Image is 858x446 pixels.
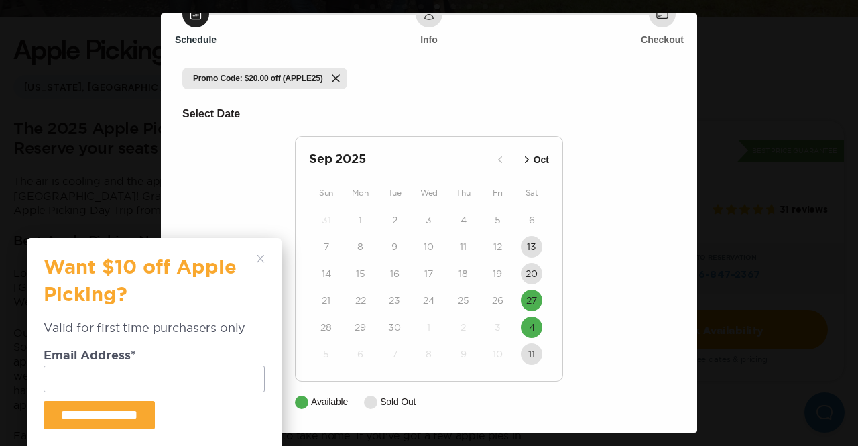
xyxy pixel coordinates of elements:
[309,185,343,201] div: Sun
[461,213,467,227] time: 4
[527,240,536,254] time: 13
[131,350,136,362] span: Required
[377,185,412,201] div: Tue
[521,236,542,258] button: 13
[391,240,397,254] time: 9
[493,347,503,361] time: 10
[487,290,508,311] button: 26
[324,240,329,254] time: 7
[521,317,542,338] button: 4
[420,33,438,46] h6: Info
[384,343,406,365] button: 7
[380,395,416,409] p: Sold Out
[357,347,363,361] time: 6
[526,267,538,280] time: 20
[418,343,440,365] button: 8
[446,185,481,201] div: Thu
[323,347,329,361] time: 5
[418,263,440,284] button: 17
[528,347,535,361] time: 11
[350,317,371,338] button: 29
[388,321,401,334] time: 30
[44,350,265,366] dt: Email Address
[175,33,217,46] h6: Schedule
[350,236,371,258] button: 8
[452,209,474,231] button: 4
[424,267,433,280] time: 17
[343,185,377,201] div: Mon
[487,263,508,284] button: 19
[322,294,330,307] time: 21
[461,321,466,334] time: 2
[418,236,440,258] button: 10
[359,213,362,227] time: 1
[316,263,337,284] button: 14
[529,213,535,227] time: 6
[427,321,430,334] time: 1
[493,267,502,280] time: 19
[309,150,489,169] h2: Sep 2025
[487,209,508,231] button: 5
[356,267,365,280] time: 15
[521,209,542,231] button: 6
[350,263,371,284] button: 15
[452,317,474,338] button: 2
[487,236,508,258] button: 12
[311,395,348,409] p: Available
[350,290,371,311] button: 22
[495,213,501,227] time: 5
[322,213,331,227] time: 31
[492,294,503,307] time: 26
[521,290,542,311] button: 27
[384,317,406,338] button: 30
[350,343,371,365] button: 6
[316,290,337,311] button: 21
[412,185,446,201] div: Wed
[182,105,676,123] h6: Select Date
[458,267,468,280] time: 18
[384,209,406,231] button: 2
[316,209,337,231] button: 31
[418,317,440,338] button: 1
[424,240,434,254] time: 10
[384,290,406,311] button: 23
[493,240,502,254] time: 12
[534,153,549,167] p: Oct
[384,263,406,284] button: 16
[44,319,265,349] div: Valid for first time purchasers only
[526,294,537,307] time: 27
[461,347,467,361] time: 9
[452,263,474,284] button: 18
[320,321,332,334] time: 28
[521,343,542,365] button: 11
[516,149,553,171] button: Oct
[458,294,469,307] time: 25
[389,294,400,307] time: 23
[481,185,515,201] div: Fri
[418,290,440,311] button: 24
[495,321,501,334] time: 3
[316,343,337,365] button: 5
[355,294,366,307] time: 22
[384,236,406,258] button: 9
[515,185,549,201] div: Sat
[452,343,474,365] button: 9
[423,294,434,307] time: 24
[392,347,397,361] time: 7
[418,209,440,231] button: 3
[426,213,432,227] time: 3
[487,343,508,365] button: 10
[460,240,467,254] time: 11
[322,267,331,280] time: 14
[350,209,371,231] button: 1
[392,213,397,227] time: 2
[316,317,337,338] button: 28
[452,290,474,311] button: 25
[521,263,542,284] button: 20
[426,347,432,361] time: 8
[193,73,323,84] span: Promo Code: $20.00 off (APPLE25)
[641,33,684,46] h6: Checkout
[357,240,363,254] time: 8
[355,321,366,334] time: 29
[529,321,535,334] time: 4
